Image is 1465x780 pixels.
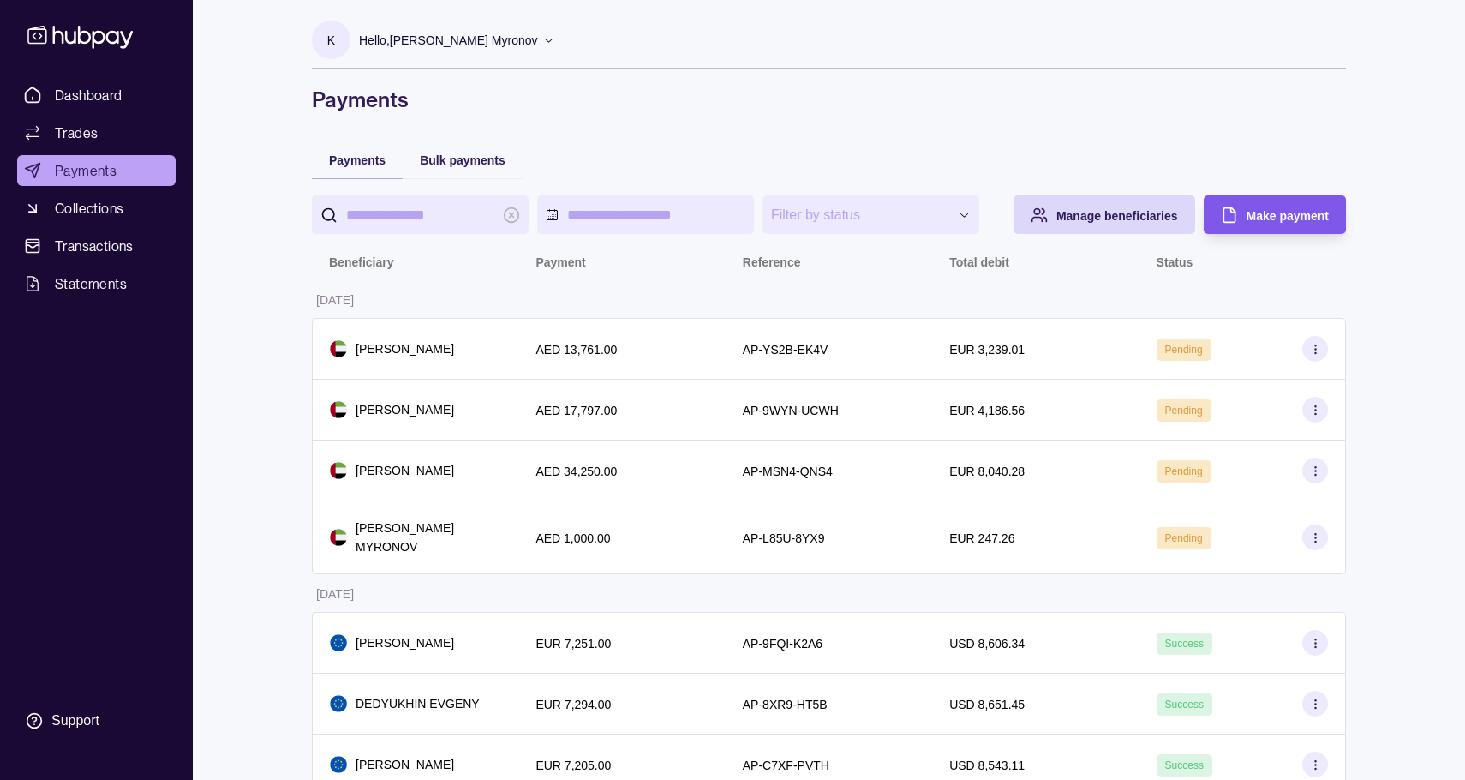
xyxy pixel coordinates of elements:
[949,759,1025,772] p: USD 8,543.11
[55,160,117,181] span: Payments
[743,759,829,772] p: AP-C7XF-PVTH
[949,465,1025,478] p: EUR 8,040.28
[1247,209,1329,223] span: Make payment
[55,85,123,105] span: Dashboard
[949,637,1025,651] p: USD 8,606.34
[55,273,127,294] span: Statements
[17,193,176,224] a: Collections
[356,633,454,652] p: [PERSON_NAME]
[330,401,347,418] img: ae
[1165,759,1204,771] span: Success
[535,637,611,651] p: EUR 7,251.00
[743,343,828,357] p: AP-YS2B-EK4V
[743,698,828,711] p: AP-8XR9-HT5B
[17,80,176,111] a: Dashboard
[949,531,1014,545] p: EUR 247.26
[1204,195,1346,234] button: Make payment
[356,400,454,419] p: [PERSON_NAME]
[535,255,585,269] p: Payment
[356,519,501,556] p: [PERSON_NAME] MYRONOV
[1165,344,1203,356] span: Pending
[949,698,1025,711] p: USD 8,651.45
[535,759,611,772] p: EUR 7,205.00
[1165,699,1204,711] span: Success
[1165,532,1203,544] span: Pending
[346,195,494,234] input: search
[1165,638,1204,650] span: Success
[316,293,354,307] p: [DATE]
[330,529,347,546] img: ae
[1014,195,1195,234] button: Manage beneficiaries
[316,587,354,601] p: [DATE]
[743,531,825,545] p: AP-L85U-8YX9
[743,465,833,478] p: AP-MSN4-QNS4
[330,634,347,651] img: eu
[949,255,1009,269] p: Total debit
[17,155,176,186] a: Payments
[420,153,505,167] span: Bulk payments
[743,637,822,651] p: AP-9FQI-K2A6
[329,255,393,269] p: Beneficiary
[535,404,617,417] p: AED 17,797.00
[949,404,1025,417] p: EUR 4,186.56
[17,703,176,739] a: Support
[51,711,99,730] div: Support
[327,31,335,50] p: K
[535,465,617,478] p: AED 34,250.00
[1157,255,1193,269] p: Status
[312,86,1346,113] h1: Payments
[356,755,454,774] p: [PERSON_NAME]
[55,236,134,256] span: Transactions
[17,268,176,299] a: Statements
[356,461,454,480] p: [PERSON_NAME]
[535,343,617,357] p: AED 13,761.00
[949,343,1025,357] p: EUR 3,239.01
[17,231,176,261] a: Transactions
[1165,405,1203,417] span: Pending
[330,695,347,712] img: eu
[330,756,347,773] img: eu
[535,531,610,545] p: AED 1,000.00
[356,339,454,358] p: [PERSON_NAME]
[329,153,386,167] span: Payments
[535,698,611,711] p: EUR 7,294.00
[55,198,123,219] span: Collections
[359,31,538,50] p: Hello, [PERSON_NAME] Myronov
[330,462,347,479] img: ae
[356,694,480,713] p: DEDYUKHIN EVGENY
[330,340,347,357] img: ae
[55,123,98,143] span: Trades
[743,404,839,417] p: AP-9WYN-UCWH
[17,117,176,148] a: Trades
[1056,209,1178,223] span: Manage beneficiaries
[1165,465,1203,477] span: Pending
[743,255,801,269] p: Reference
